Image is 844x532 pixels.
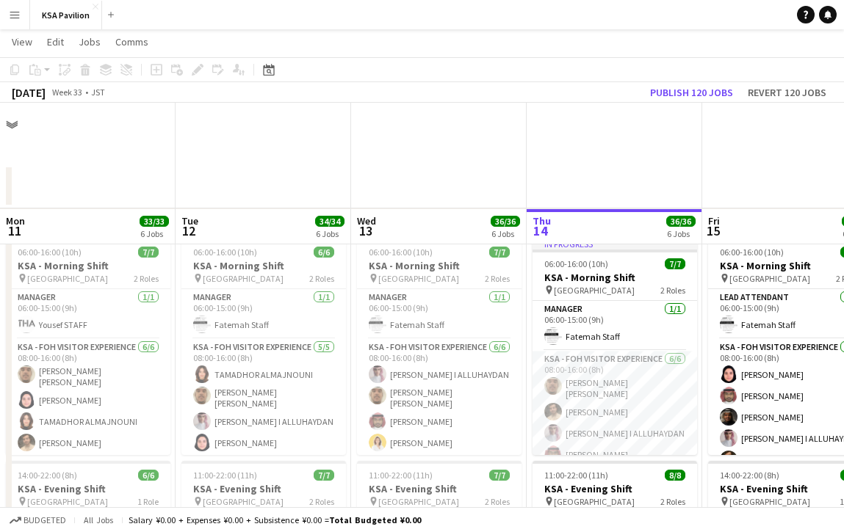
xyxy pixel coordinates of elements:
app-card-role: Manager1/106:00-15:00 (9h)Fatemah Staff [357,289,522,339]
div: 6 Jobs [316,228,344,239]
app-card-role: KSA - FOH Visitor Experience6/608:00-16:00 (8h)[PERSON_NAME] I ALLUHAYDAN[PERSON_NAME] [PERSON_NA... [357,339,522,500]
span: [GEOGRAPHIC_DATA] [203,496,284,507]
span: 11:00-22:00 (11h) [544,470,608,481]
span: 2 Roles [309,273,334,284]
app-job-card: 06:00-16:00 (10h)7/7KSA - Morning Shift [GEOGRAPHIC_DATA]2 RolesManager1/106:00-15:00 (9h)Yousef ... [6,238,170,455]
div: Salary ¥0.00 + Expenses ¥0.00 + Subsistence ¥0.00 = [129,514,421,525]
button: Budgeted [7,512,68,528]
span: 11 [4,222,25,239]
div: [DATE] [12,85,46,100]
h3: KSA - Morning Shift [181,259,346,272]
span: [GEOGRAPHIC_DATA] [27,496,108,507]
div: 6 Jobs [140,228,168,239]
span: [GEOGRAPHIC_DATA] [203,273,284,284]
span: [GEOGRAPHIC_DATA] [729,496,810,507]
span: Budgeted [24,515,66,525]
span: [GEOGRAPHIC_DATA] [378,273,459,284]
span: [GEOGRAPHIC_DATA] [554,285,635,296]
span: 7/7 [489,470,510,481]
span: 6/6 [314,247,334,258]
app-card-role: Manager1/106:00-15:00 (9h)Yousef STAFF [6,289,170,339]
div: JST [91,87,105,98]
span: 06:00-16:00 (10h) [544,258,608,269]
span: Fri [708,214,720,227]
span: 36/36 [666,216,696,227]
button: KSA Pavilion [30,1,102,29]
h3: KSA - Morning Shift [357,259,522,272]
app-job-card: 06:00-16:00 (10h)7/7KSA - Morning Shift [GEOGRAPHIC_DATA]2 RolesManager1/106:00-15:00 (9h)Fatemah... [357,238,522,455]
h3: KSA - Morning Shift [6,259,170,272]
span: 14 [530,222,551,239]
span: Total Budgeted ¥0.00 [329,514,421,525]
span: 33/33 [140,216,169,227]
h3: KSA - Evening Shift [181,482,346,495]
app-card-role: Manager1/106:00-15:00 (9h)Fatemah Staff [181,289,346,339]
app-card-role: KSA - FOH Visitor Experience5/508:00-16:00 (8h)TAMADHOR ALMAJNOUNI[PERSON_NAME] [PERSON_NAME][PER... [181,339,346,478]
span: 7/7 [138,247,159,258]
h3: KSA - Evening Shift [357,482,522,495]
span: View [12,35,32,48]
span: [GEOGRAPHIC_DATA] [554,496,635,507]
span: 06:00-16:00 (10h) [369,247,433,258]
div: 6 Jobs [667,228,695,239]
span: [GEOGRAPHIC_DATA] [729,273,810,284]
span: 13 [355,222,376,239]
span: Tue [181,214,198,227]
button: Publish 120 jobs [644,83,739,102]
span: 2 Roles [485,496,510,507]
span: All jobs [81,514,116,525]
a: Jobs [73,32,107,51]
h3: KSA - Evening Shift [533,482,697,495]
span: 12 [179,222,198,239]
a: View [6,32,38,51]
span: Mon [6,214,25,227]
span: 8/8 [665,470,685,481]
a: Comms [109,32,154,51]
span: 34/34 [315,216,345,227]
span: [GEOGRAPHIC_DATA] [27,273,108,284]
span: 6/6 [138,470,159,481]
span: 06:00-16:00 (10h) [720,247,784,258]
h3: KSA - Morning Shift [533,271,697,284]
span: Thu [533,214,551,227]
app-card-role: KSA - FOH Visitor Experience6/608:00-16:00 (8h)[PERSON_NAME] [PERSON_NAME][PERSON_NAME][PERSON_NA... [533,351,697,511]
span: 11:00-22:00 (11h) [193,470,257,481]
span: 7/7 [314,470,334,481]
span: Jobs [79,35,101,48]
span: 11:00-22:00 (11h) [369,470,433,481]
span: 2 Roles [485,273,510,284]
span: 15 [706,222,720,239]
span: Edit [47,35,64,48]
span: Week 33 [48,87,85,98]
app-card-role: KSA - FOH Visitor Experience6/608:00-16:00 (8h)[PERSON_NAME] [PERSON_NAME][PERSON_NAME]TAMADHOR A... [6,339,170,500]
span: [GEOGRAPHIC_DATA] [378,496,459,507]
span: Wed [357,214,376,227]
button: Revert 120 jobs [742,83,832,102]
span: 1 Role [137,496,159,507]
span: 14:00-22:00 (8h) [18,470,77,481]
span: 2 Roles [660,496,685,507]
div: 6 Jobs [491,228,519,239]
app-job-card: 06:00-16:00 (10h)6/6KSA - Morning Shift [GEOGRAPHIC_DATA]2 RolesManager1/106:00-15:00 (9h)Fatemah... [181,238,346,455]
span: 7/7 [489,247,510,258]
a: Edit [41,32,70,51]
span: 2 Roles [660,285,685,296]
span: 2 Roles [134,273,159,284]
span: 7/7 [665,258,685,269]
app-card-role: Manager1/106:00-15:00 (9h)Fatemah Staff [533,301,697,351]
h3: KSA - Evening Shift [6,482,170,495]
span: Comms [115,35,148,48]
span: 36/36 [491,216,520,227]
app-job-card: In progress06:00-16:00 (10h)7/7KSA - Morning Shift [GEOGRAPHIC_DATA]2 RolesManager1/106:00-15:00 ... [533,238,697,455]
span: 14:00-22:00 (8h) [720,470,779,481]
span: 2 Roles [309,496,334,507]
span: 06:00-16:00 (10h) [193,247,257,258]
span: 06:00-16:00 (10h) [18,247,82,258]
